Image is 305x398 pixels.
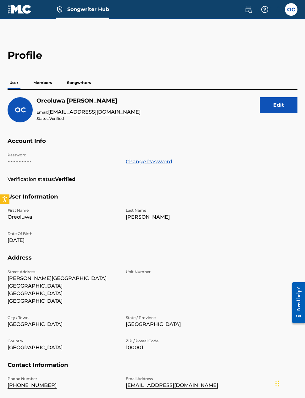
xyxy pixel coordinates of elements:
a: Public Search [242,3,255,16]
p: Members [31,76,54,89]
p: Country [8,338,118,344]
p: Password [8,152,118,158]
h2: Profile [8,49,297,62]
p: [GEOGRAPHIC_DATA] [8,344,118,351]
p: Street Address [8,269,118,275]
p: Oreoluwa [8,213,118,221]
img: Top Rightsholder [56,6,64,13]
p: [DATE] [8,237,118,244]
p: City / Town [8,315,118,321]
p: Date Of Birth [8,231,118,237]
div: User Menu [285,3,297,16]
p: [PERSON_NAME] [126,213,236,221]
p: Last Name [126,208,236,213]
iframe: Chat Widget [274,368,305,398]
iframe: Resource Center [287,277,305,329]
p: First Name [8,208,118,213]
button: Edit [260,97,297,113]
img: help [261,6,269,13]
p: Phone Number [8,376,118,382]
h5: Oreoluwa Clarke [36,97,141,104]
p: Verification status: [8,176,55,183]
p: Status: [36,116,141,121]
p: 100001 [126,344,236,351]
p: [GEOGRAPHIC_DATA] [126,321,236,328]
h5: Account Info [8,137,297,152]
p: ZIP / Postal Code [126,338,236,344]
h5: Address [8,254,297,269]
p: Email: [36,108,141,116]
p: Songwriters [65,76,93,89]
div: Help [258,3,271,16]
p: Unit Number [126,269,236,275]
span: Verified [49,116,64,121]
p: User [8,76,20,89]
span: OC [15,106,26,114]
p: State / Province [126,315,236,321]
h5: Contact Information [8,362,297,376]
img: search [245,6,252,13]
span: Songwriter Hub [67,6,109,13]
p: Email Address [126,376,236,382]
p: ••••••••••••••• [8,158,118,165]
p: [PERSON_NAME][GEOGRAPHIC_DATA] [GEOGRAPHIC_DATA] [GEOGRAPHIC_DATA] [GEOGRAPHIC_DATA] [8,275,118,305]
a: Change Password [126,158,172,165]
img: MLC Logo [8,5,32,14]
div: Notifications [275,6,281,13]
div: Drag [275,374,279,393]
h5: User Information [8,193,297,208]
p: [GEOGRAPHIC_DATA] [8,321,118,328]
strong: Verified [55,176,75,183]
